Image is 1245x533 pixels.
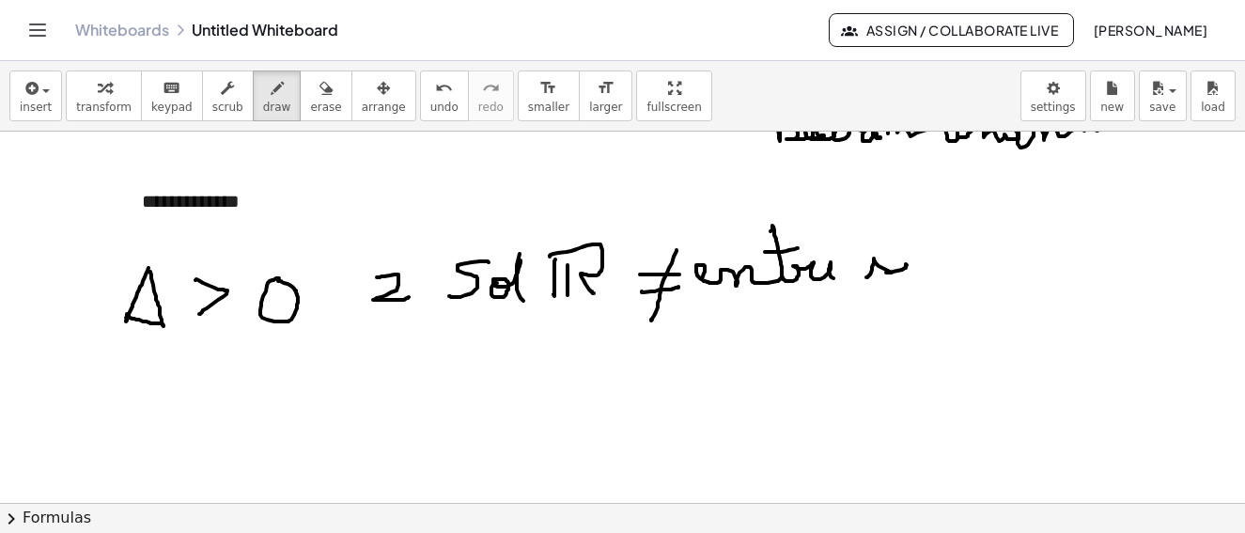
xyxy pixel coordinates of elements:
[646,101,701,114] span: fullscreen
[1090,71,1135,121] button: new
[1078,13,1222,47] button: [PERSON_NAME]
[253,71,302,121] button: draw
[1201,101,1225,114] span: load
[151,101,193,114] span: keypad
[589,101,622,114] span: larger
[310,101,341,114] span: erase
[66,71,142,121] button: transform
[163,77,180,100] i: keyboard
[528,101,569,114] span: smaller
[263,101,291,114] span: draw
[351,71,416,121] button: arrange
[539,77,557,100] i: format_size
[1020,71,1086,121] button: settings
[362,101,406,114] span: arrange
[212,101,243,114] span: scrub
[845,22,1058,39] span: Assign / Collaborate Live
[482,77,500,100] i: redo
[1149,101,1175,114] span: save
[468,71,514,121] button: redoredo
[579,71,632,121] button: format_sizelarger
[9,71,62,121] button: insert
[435,77,453,100] i: undo
[829,13,1074,47] button: Assign / Collaborate Live
[1100,101,1124,114] span: new
[1139,71,1187,121] button: save
[1031,101,1076,114] span: settings
[430,101,459,114] span: undo
[20,101,52,114] span: insert
[23,15,53,45] button: Toggle navigation
[76,101,132,114] span: transform
[636,71,711,121] button: fullscreen
[141,71,203,121] button: keyboardkeypad
[75,21,169,39] a: Whiteboards
[202,71,254,121] button: scrub
[300,71,351,121] button: erase
[518,71,580,121] button: format_sizesmaller
[478,101,504,114] span: redo
[1191,71,1236,121] button: load
[597,77,615,100] i: format_size
[1093,22,1207,39] span: [PERSON_NAME]
[420,71,469,121] button: undoundo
